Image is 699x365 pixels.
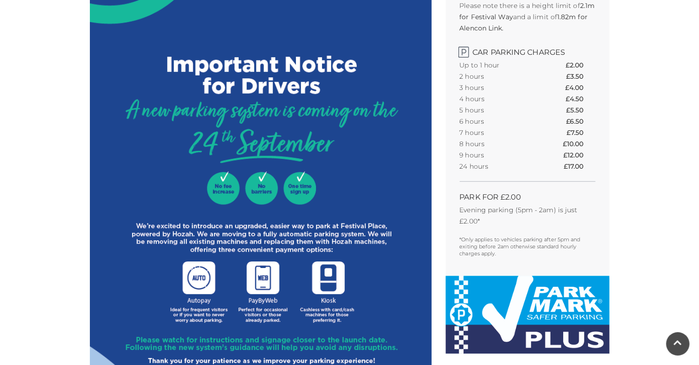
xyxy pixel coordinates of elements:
[460,204,596,227] p: Evening parking (5pm - 2am) is just £2.00*
[460,60,535,71] th: Up to 1 hour
[460,127,535,138] th: 7 hours
[567,127,595,138] th: £7.50
[566,60,595,71] th: £2.00
[460,236,596,257] p: *Only applies to vehicles parking after 5pm and exiting before 2am otherwise standard hourly char...
[566,116,595,127] th: £6.50
[460,149,535,161] th: 9 hours
[460,71,535,82] th: 2 hours
[460,161,535,172] th: 24 hours
[460,193,596,201] h2: PARK FOR £2.00
[460,116,535,127] th: 6 hours
[460,104,535,116] th: 5 hours
[564,161,596,172] th: £17.00
[446,276,610,354] img: Park-Mark-Plus-LG.jpeg
[563,149,596,161] th: £12.00
[460,93,535,104] th: 4 hours
[460,138,535,149] th: 8 hours
[460,43,596,57] h2: Car Parking Charges
[566,71,595,82] th: £3.50
[566,104,595,116] th: £5.50
[565,82,595,93] th: £4.00
[563,138,596,149] th: £10.00
[566,93,595,104] th: £4.50
[460,82,535,93] th: 3 hours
